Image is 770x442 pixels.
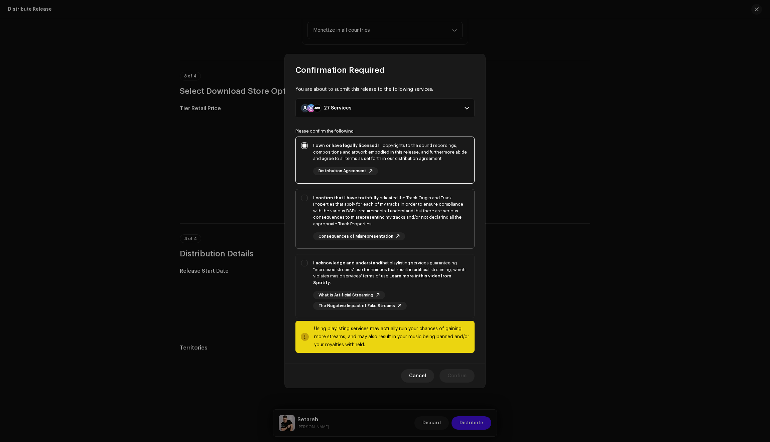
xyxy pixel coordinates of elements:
[318,169,366,173] span: Distribution Agreement
[318,304,395,308] span: The Negative Impact of Fake Streams
[409,369,426,383] span: Cancel
[401,369,434,383] button: Cancel
[419,274,440,278] a: this video
[439,369,475,383] button: Confirm
[313,143,377,148] strong: I own or have legally licensed
[313,196,379,200] strong: I confirm that I have truthfully
[447,369,467,383] span: Confirm
[295,65,385,75] span: Confirmation Required
[295,98,475,118] p-accordion-header: 27 Services
[295,254,475,318] p-togglebutton: I acknowledge and understandthat playlisting services guaranteeing "increased streams" use techni...
[314,325,469,349] div: Using playlisting services may actually ruin your chances of gaining more streams, and may also r...
[295,189,475,249] p-togglebutton: I confirm that I have truthfullyindicated the Track Origin and Track Properties that apply for ea...
[324,105,352,111] div: 27 Services
[295,129,475,134] div: Please confirm the following:
[318,234,393,239] span: Consequences of Misrepresentation
[313,142,469,162] div: all copyrights to the sound recordings, compositions and artwork embodied in this release, and fu...
[318,293,373,297] span: What is Artificial Streaming
[313,195,469,227] div: indicated the Track Origin and Track Properties that apply for each of my tracks in order to ensu...
[313,261,381,265] strong: I acknowledge and understand
[295,137,475,184] p-togglebutton: I own or have legally licensedall copyrights to the sound recordings, compositions and artwork em...
[313,274,451,285] strong: Learn more in from Spotify.
[313,260,469,286] div: that playlisting services guaranteeing "increased streams" use techniques that result in artifici...
[295,86,475,93] div: You are about to submit this release to the following services:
